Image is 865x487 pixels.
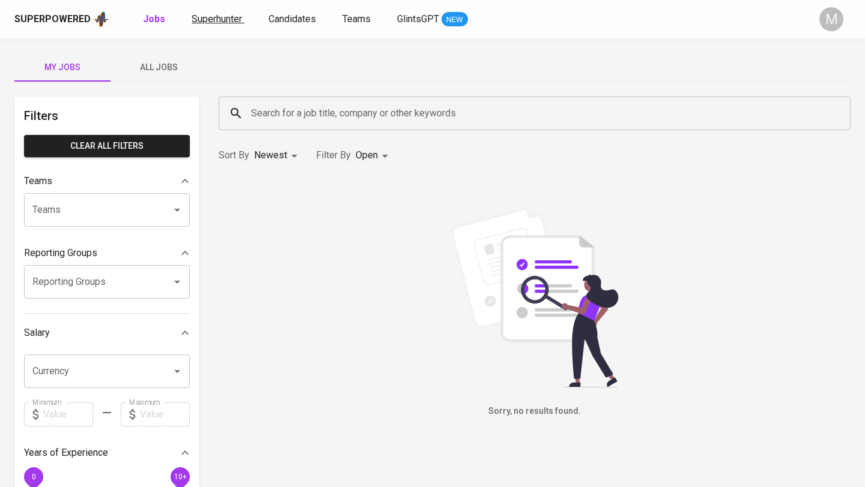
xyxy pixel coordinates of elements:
a: GlintsGPT NEW [397,12,468,27]
span: 0 [31,472,35,480]
span: Superhunter [192,13,242,25]
span: NEW [442,14,468,26]
div: Open [356,145,392,167]
span: Teams [342,13,371,25]
p: Filter By [316,148,351,163]
p: Years of Experience [24,446,108,460]
a: Superhunter [192,12,244,27]
p: Newest [254,148,287,163]
img: app logo [93,10,109,28]
p: Reporting Groups [24,246,97,260]
h6: Sorry, no results found. [219,405,851,418]
div: Teams [24,169,190,193]
h6: Filters [24,106,190,125]
div: Years of Experience [24,441,190,465]
p: Sort By [219,148,249,163]
button: Open [169,273,186,290]
div: Salary [24,321,190,345]
button: Open [169,363,186,380]
span: 10+ [174,472,186,480]
span: My Jobs [22,60,103,75]
b: Jobs [143,13,165,25]
span: Open [356,149,378,161]
a: Candidates [269,12,318,27]
input: Value [140,402,190,426]
p: Teams [24,174,52,188]
div: Newest [254,145,302,167]
button: Open [169,202,186,218]
a: Jobs [143,12,168,27]
button: Clear All filters [24,135,190,157]
input: Value [43,402,93,426]
span: GlintsGPT [397,13,439,25]
span: All Jobs [118,60,199,75]
span: Candidates [269,13,316,25]
a: Teams [342,12,373,27]
img: file_searching.svg [445,208,625,387]
a: Superpoweredapp logo [14,10,109,28]
div: Superpowered [14,13,91,26]
div: M [819,7,843,31]
span: Clear All filters [34,139,180,154]
p: Salary [24,326,50,340]
div: Reporting Groups [24,241,190,265]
